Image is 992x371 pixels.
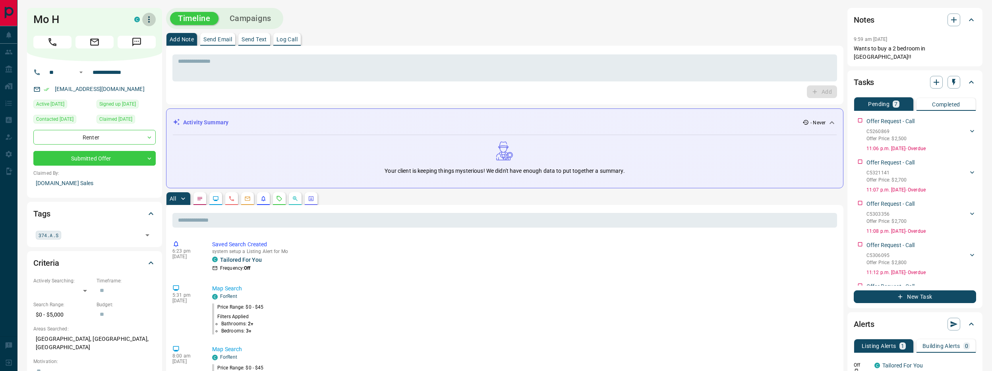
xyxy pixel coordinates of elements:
[854,10,976,29] div: Notes
[866,282,915,291] p: Offer Request - Call
[33,257,59,269] h2: Criteria
[854,76,874,89] h2: Tasks
[97,115,156,126] div: Tue May 25 2021
[854,315,976,334] div: Alerts
[33,177,156,190] p: [DOMAIN_NAME] Sales
[172,359,200,364] p: [DATE]
[44,87,49,92] svg: Email Verified
[866,135,907,142] p: Offer Price: $2,500
[97,277,156,284] p: Timeframe:
[36,115,73,123] span: Contacted [DATE]
[170,12,219,25] button: Timeline
[55,86,145,92] a: [EMAIL_ADDRESS][DOMAIN_NAME]
[866,200,915,208] p: Offer Request - Call
[965,343,968,349] p: 0
[213,195,219,202] svg: Lead Browsing Activity
[220,294,237,299] a: ForRent
[33,253,156,272] div: Criteria
[118,36,156,48] span: Message
[142,230,153,241] button: Open
[866,250,976,268] div: C5306095Offer Price: $2,800
[854,37,888,42] p: 9:59 am [DATE]
[866,209,976,226] div: C5303356Offer Price: $2,700
[183,118,228,127] p: Activity Summary
[221,320,263,327] p: Bathrooms :
[292,195,298,202] svg: Opportunities
[33,36,72,48] span: Call
[212,257,218,262] div: condos.ca
[173,115,837,130] div: Activity Summary- Never
[854,290,976,303] button: New Task
[894,101,897,107] p: 7
[862,343,896,349] p: Listing Alerts
[33,130,156,145] div: Renter
[33,170,156,177] p: Claimed By:
[33,358,156,365] p: Motivation:
[866,168,976,185] div: C5321141Offer Price: $2,700
[866,158,915,167] p: Offer Request - Call
[203,37,232,42] p: Send Email
[242,37,267,42] p: Send Text
[854,361,870,369] p: Off
[33,13,122,26] h1: Mo H
[33,277,93,284] p: Actively Searching:
[212,345,834,354] p: Map Search
[220,257,262,263] a: Tailored For You
[866,126,976,144] div: C5260869Offer Price: $2,500
[932,102,960,107] p: Completed
[222,12,279,25] button: Campaigns
[212,284,834,293] p: Map Search
[76,68,86,77] button: Open
[901,343,904,349] p: 1
[33,151,156,166] div: Submitted Offer
[866,117,915,126] p: Offer Request - Call
[866,176,907,184] p: Offer Price: $2,700
[385,167,625,175] p: Your client is keeping things mysterious! We didn't have enough data to put together a summary.
[39,231,58,239] span: 374.A.S
[33,204,156,223] div: Tags
[172,353,200,359] p: 8:00 am
[866,252,907,259] p: C5306095
[260,195,267,202] svg: Listing Alerts
[246,328,251,334] span: 3+
[75,36,114,48] span: Email
[866,128,907,135] p: C5260869
[244,195,251,202] svg: Emails
[866,169,907,176] p: C5321141
[810,119,826,126] p: - Never
[866,218,907,225] p: Offer Price: $2,700
[99,115,132,123] span: Claimed [DATE]
[172,292,200,298] p: 5:31 pm
[868,101,890,107] p: Pending
[212,240,834,249] p: Saved Search Created
[866,228,976,235] p: 11:08 p.m. [DATE] - Overdue
[172,254,200,259] p: [DATE]
[99,100,136,108] span: Signed up [DATE]
[228,195,235,202] svg: Calls
[854,14,874,26] h2: Notes
[866,145,976,152] p: 11:06 p.m. [DATE] - Overdue
[874,363,880,368] div: condos.ca
[882,362,923,369] a: Tailored For You
[217,313,263,320] p: Filters Applied
[277,37,298,42] p: Log Call
[33,115,93,126] div: Sun Aug 29 2021
[866,211,907,218] p: C5303356
[217,303,263,311] p: Price Range: $0 - $45
[221,327,263,334] p: Bedrooms :
[244,265,250,271] strong: Off
[212,294,218,300] div: condos.ca
[33,207,50,220] h2: Tags
[854,318,874,330] h2: Alerts
[170,37,194,42] p: Add Note
[212,355,218,360] div: condos.ca
[36,100,64,108] span: Active [DATE]
[866,241,915,249] p: Offer Request - Call
[866,186,976,193] p: 11:07 p.m. [DATE] - Overdue
[172,248,200,254] p: 6:23 pm
[197,195,203,202] svg: Notes
[170,196,176,201] p: All
[854,73,976,92] div: Tasks
[922,343,960,349] p: Building Alerts
[134,17,140,22] div: condos.ca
